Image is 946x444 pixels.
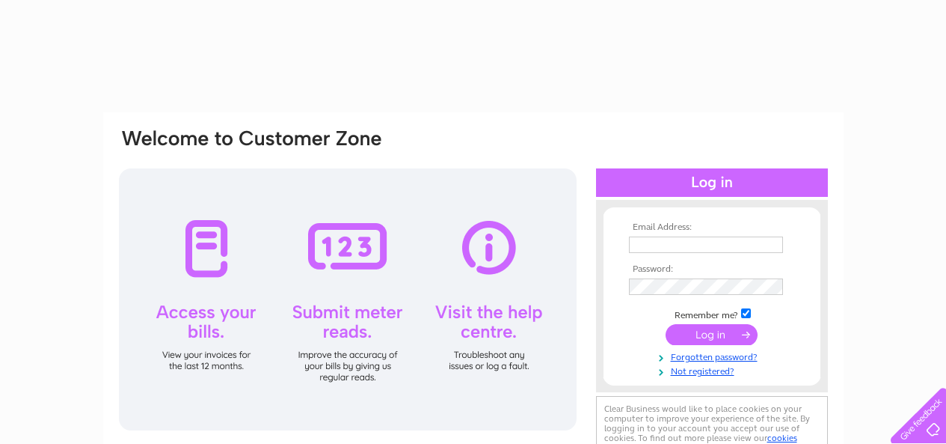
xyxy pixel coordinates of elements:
[666,324,758,345] input: Submit
[625,264,799,275] th: Password:
[625,306,799,321] td: Remember me?
[629,363,799,377] a: Not registered?
[629,349,799,363] a: Forgotten password?
[625,222,799,233] th: Email Address:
